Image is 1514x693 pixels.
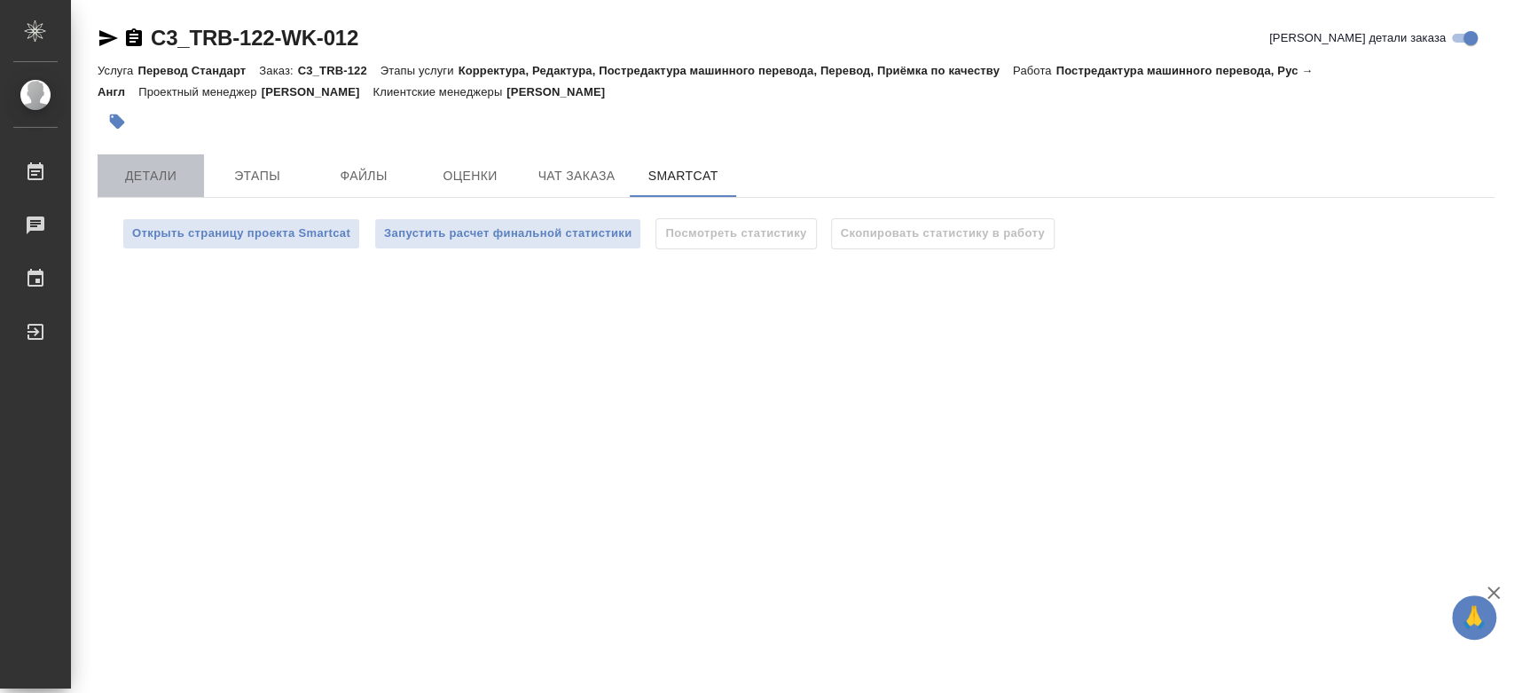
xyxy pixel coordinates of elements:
[380,64,459,77] p: Этапы услуги
[1013,64,1056,77] p: Работа
[428,165,513,187] span: Оценки
[374,218,641,249] button: Запустить расчет финальной статистики
[1269,29,1446,47] span: [PERSON_NAME] детали заказа
[384,224,631,244] span: Запустить расчет финальной статистики
[151,26,358,50] a: C3_TRB-122-WK-012
[98,28,119,49] button: Скопировать ссылку для ЯМессенджера
[122,218,360,249] button: Открыть страницу проекта Smartcat
[123,28,145,49] button: Скопировать ссылку
[534,165,619,187] span: Чат заказа
[1452,595,1496,640] button: 🙏
[298,64,380,77] p: C3_TRB-122
[373,85,507,98] p: Клиентские менеджеры
[98,102,137,141] button: Добавить тэг
[259,64,297,77] p: Заказ:
[640,165,726,187] span: SmartCat
[262,85,373,98] p: [PERSON_NAME]
[132,224,350,244] span: Открыть страницу проекта Smartcat
[831,225,1055,240] span: Для получения статистики необходимо запустить расчет финальной статистики
[98,64,137,77] p: Услуга
[137,64,259,77] p: Перевод Стандарт
[138,85,261,98] p: Проектный менеджер
[108,165,193,187] span: Детали
[655,225,816,240] span: Для получения статистики необходимо запустить расчет финальной статистики
[321,165,406,187] span: Файлы
[459,64,1013,77] p: Корректура, Редактура, Постредактура машинного перевода, Перевод, Приёмка по качеству
[1459,599,1489,636] span: 🙏
[215,165,300,187] span: Этапы
[506,85,618,98] p: [PERSON_NAME]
